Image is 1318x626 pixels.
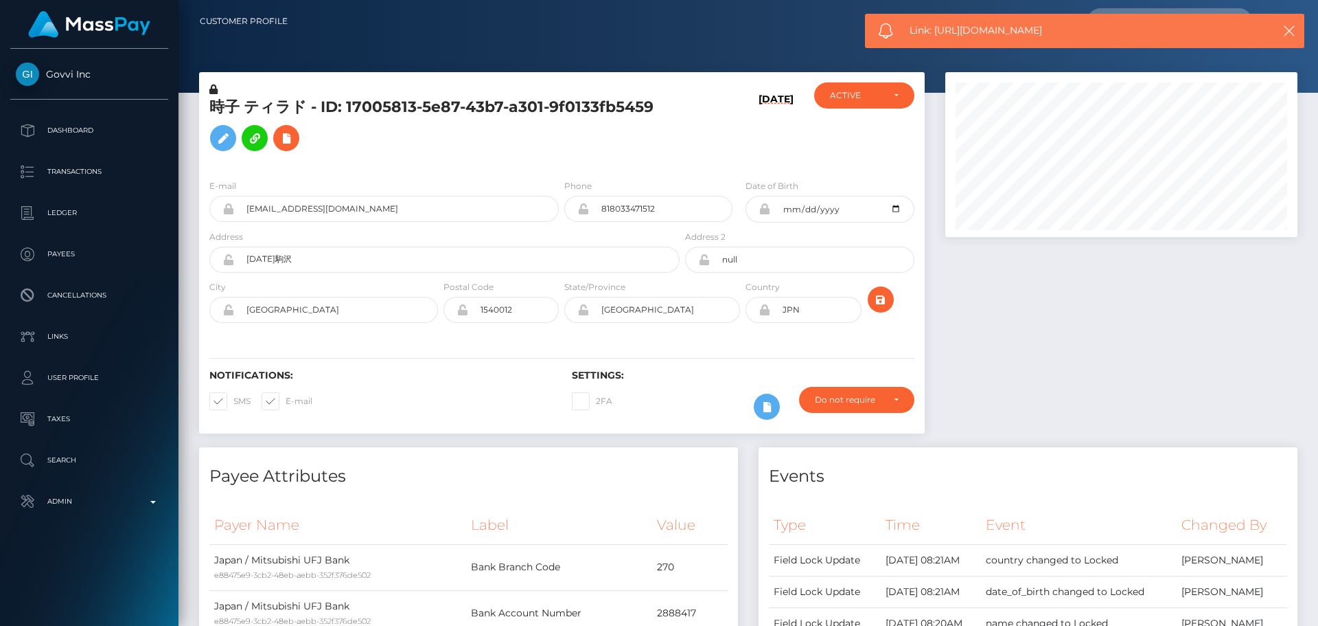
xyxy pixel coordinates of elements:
a: Customer Profile [200,7,288,36]
p: Ledger [16,203,163,223]
label: 2FA [572,392,612,410]
label: Date of Birth [745,180,798,192]
a: Dashboard [10,113,168,148]
label: City [209,281,226,293]
a: Admin [10,484,168,519]
label: SMS [209,392,251,410]
th: Changed By [1177,506,1287,544]
img: MassPay Logo [28,11,150,38]
p: Admin [16,491,163,512]
label: State/Province [564,281,625,293]
a: Links [10,320,168,354]
a: Cancellations [10,278,168,313]
small: e88475e9-3cb2-48eb-aebb-352f376de502 [214,570,371,580]
p: Links [16,326,163,347]
label: Phone [564,180,592,192]
label: Address 2 [685,231,726,243]
th: Value [652,506,728,544]
button: ACTIVE [814,82,914,109]
span: Link: [URL][DOMAIN_NAME] [910,23,1249,38]
th: Label [466,506,652,544]
td: [PERSON_NAME] [1177,576,1287,607]
p: Taxes [16,409,163,429]
label: Address [209,231,243,243]
a: Transactions [10,155,168,189]
h6: [DATE] [759,93,794,163]
td: [PERSON_NAME] [1177,544,1287,576]
input: Search... [1087,8,1216,34]
h4: Payee Attributes [209,465,728,489]
p: Transactions [16,161,163,182]
th: Time [881,506,982,544]
div: ACTIVE [830,90,883,101]
td: Bank Branch Code [466,544,652,590]
td: [DATE] 08:21AM [881,544,982,576]
h6: Notifications: [209,370,551,381]
td: date_of_birth changed to Locked [981,576,1177,607]
h6: Settings: [572,370,914,381]
label: Country [745,281,780,293]
a: Taxes [10,402,168,436]
label: Postal Code [443,281,494,293]
td: Field Lock Update [769,576,881,607]
td: country changed to Locked [981,544,1177,576]
td: [DATE] 08:21AM [881,576,982,607]
p: User Profile [16,368,163,388]
td: 270 [652,544,728,590]
p: Cancellations [16,285,163,306]
p: Search [16,450,163,471]
a: User Profile [10,361,168,395]
th: Event [981,506,1177,544]
p: Dashboard [16,120,163,141]
a: Search [10,443,168,478]
h5: 時子 ティラド - ID: 17005813-5e87-43b7-a301-9f0133fb5459 [209,97,672,158]
a: Ledger [10,196,168,230]
th: Type [769,506,881,544]
h4: Events [769,465,1287,489]
th: Payer Name [209,506,466,544]
span: Govvi Inc [10,68,168,80]
a: Payees [10,237,168,271]
button: Do not require [799,387,914,413]
td: Japan / Mitsubishi UFJ Bank [209,544,466,590]
img: Govvi Inc [16,63,39,86]
label: E-mail [209,180,236,192]
td: Field Lock Update [769,544,881,576]
div: Do not require [815,394,883,405]
p: Payees [16,244,163,265]
small: e88475e9-3cb2-48eb-aebb-352f376de502 [214,616,371,626]
label: E-mail [262,392,312,410]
